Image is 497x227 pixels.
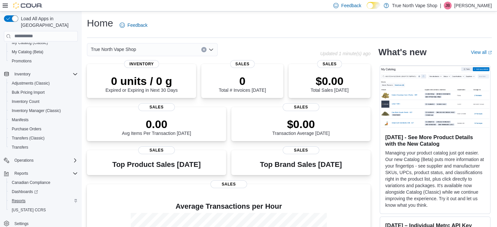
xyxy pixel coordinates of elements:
button: Inventory [12,70,33,78]
span: Reports [12,170,78,177]
span: Reports [14,171,28,176]
h1: Home [87,17,113,30]
span: Bulk Pricing Import [12,90,45,95]
button: My Catalog (Beta) [7,47,80,57]
span: Promotions [9,57,78,65]
svg: External link [488,51,492,55]
span: Washington CCRS [9,206,78,214]
span: True North Vape Shop [91,45,136,53]
button: Clear input [201,47,207,52]
span: Transfers (Classic) [9,134,78,142]
span: Load All Apps in [GEOGRAPHIC_DATA] [18,15,78,28]
p: [PERSON_NAME] [454,2,492,9]
a: View allExternal link [471,50,492,55]
button: Adjustments (Classic) [7,79,80,88]
span: [US_STATE] CCRS [12,207,46,213]
span: Promotions [12,58,32,64]
span: My Catalog (Classic) [9,39,78,47]
h3: Top Brand Sales [DATE] [260,161,342,169]
span: Inventory [14,72,30,77]
a: My Catalog (Classic) [9,39,51,47]
a: Manifests [9,116,31,124]
p: True North Vape Shop [392,2,438,9]
p: | [440,2,441,9]
a: Transfers [9,143,31,151]
p: $0.00 [310,74,348,88]
h2: What's new [378,47,426,57]
div: Transaction Average [DATE] [272,118,330,136]
a: My Catalog (Beta) [9,48,46,56]
a: Transfers (Classic) [9,134,47,142]
span: Canadian Compliance [9,179,78,186]
button: Manifests [7,115,80,124]
span: Dashboards [9,188,78,196]
span: Reports [12,198,25,203]
button: [US_STATE] CCRS [7,205,80,215]
p: $0.00 [272,118,330,131]
p: 0.00 [122,118,191,131]
img: Cova [13,2,42,9]
span: Feedback [341,2,361,9]
a: Inventory Count [9,98,42,105]
div: Expired or Expiring in Next 30 Days [106,74,178,93]
h3: [DATE] - See More Product Details with the New Catalog [385,134,485,147]
span: Manifests [12,117,28,122]
span: Dashboards [12,189,38,194]
button: Operations [12,156,36,164]
a: Dashboards [7,187,80,196]
button: Transfers (Classic) [7,134,80,143]
span: Sales [317,60,342,68]
span: Purchase Orders [12,126,41,132]
div: Total Sales [DATE] [310,74,348,93]
button: Inventory Manager (Classic) [7,106,80,115]
span: My Catalog (Classic) [12,40,48,45]
span: Transfers [9,143,78,151]
span: Inventory Manager (Classic) [9,107,78,115]
span: Sales [283,103,319,111]
a: Inventory Manager (Classic) [9,107,63,115]
span: Manifests [9,116,78,124]
span: Inventory Manager (Classic) [12,108,61,113]
div: Jeff Butcher [444,2,452,9]
span: Sales [138,146,175,154]
span: Operations [14,158,34,163]
a: Canadian Compliance [9,179,53,186]
span: Sales [283,146,319,154]
span: Adjustments (Classic) [12,81,50,86]
div: Total # Invoices [DATE] [219,74,266,93]
h4: Average Transactions per Hour [92,203,365,210]
button: Open list of options [208,47,214,52]
a: Promotions [9,57,34,65]
input: Dark Mode [367,2,380,9]
button: Canadian Compliance [7,178,80,187]
span: Inventory Count [12,99,40,104]
a: Feedback [117,19,150,32]
p: 0 units / 0 g [106,74,178,88]
span: JB [445,2,450,9]
button: Reports [1,169,80,178]
span: Operations [12,156,78,164]
a: Reports [9,197,28,205]
span: Transfers (Classic) [12,136,44,141]
span: Sales [210,180,247,188]
span: Canadian Compliance [12,180,50,185]
a: Adjustments (Classic) [9,79,52,87]
button: Inventory Count [7,97,80,106]
span: Inventory Count [9,98,78,105]
span: Adjustments (Classic) [9,79,78,87]
span: Inventory [12,70,78,78]
div: Avg Items Per Transaction [DATE] [122,118,191,136]
span: My Catalog (Beta) [12,49,43,55]
span: Purchase Orders [9,125,78,133]
span: Transfers [12,145,28,150]
span: Inventory [124,60,159,68]
p: Managing your product catalog just got easier. Our new Catalog (Beta) puts more information at yo... [385,150,485,208]
span: My Catalog (Beta) [9,48,78,56]
p: 0 [219,74,266,88]
span: Reports [9,197,78,205]
button: Reports [7,196,80,205]
a: Dashboards [9,188,41,196]
span: Settings [14,221,28,226]
button: Reports [12,170,31,177]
